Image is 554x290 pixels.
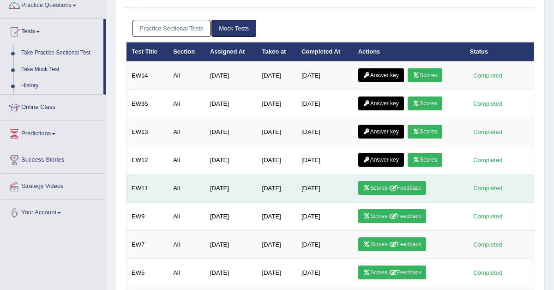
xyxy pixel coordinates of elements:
a: Your Account [0,200,106,223]
th: Section [168,42,205,61]
td: EW14 [126,61,169,90]
td: EW35 [126,90,169,118]
td: [DATE] [205,175,257,203]
div: Completed [470,240,506,249]
td: EW9 [126,203,169,231]
td: [DATE] [205,146,257,175]
a: Scores [408,153,442,167]
a: Scores [408,68,442,82]
td: All [168,175,205,203]
td: [DATE] [205,231,257,259]
td: [DATE] [257,118,296,146]
a: Answer key [358,125,404,139]
th: Actions [353,42,465,61]
td: All [168,118,205,146]
td: [DATE] [296,175,353,203]
td: [DATE] [205,259,257,287]
a: Scores /Feedback [358,237,427,251]
td: [DATE] [257,175,296,203]
a: Strategy Videos [0,174,106,197]
a: Tests [0,19,103,42]
a: Scores /Feedback [358,209,427,223]
a: Mock Tests [211,20,256,37]
a: Predictions [0,121,106,144]
td: EW13 [126,118,169,146]
td: [DATE] [257,90,296,118]
a: Scores /Feedback [358,181,427,195]
td: All [168,146,205,175]
div: Completed [470,155,506,165]
td: EW11 [126,175,169,203]
a: Take Practice Sectional Test [17,45,103,61]
td: [DATE] [296,90,353,118]
a: Success Stories [0,147,106,170]
div: Completed [470,211,506,221]
div: Completed [470,99,506,109]
td: [DATE] [257,61,296,90]
a: Online Class [0,95,106,118]
a: Scores /Feedback [358,266,427,279]
td: [DATE] [257,146,296,175]
td: [DATE] [257,259,296,287]
td: EW12 [126,146,169,175]
td: [DATE] [296,61,353,90]
td: All [168,259,205,287]
th: Completed At [296,42,353,61]
td: [DATE] [296,259,353,287]
td: [DATE] [257,203,296,231]
td: [DATE] [205,118,257,146]
td: [DATE] [296,203,353,231]
td: [DATE] [296,118,353,146]
div: Completed [470,183,506,193]
a: Scores [408,97,442,110]
td: [DATE] [205,90,257,118]
td: [DATE] [296,146,353,175]
a: Answer key [358,153,404,167]
td: All [168,231,205,259]
div: Completed [470,268,506,278]
th: Test Title [126,42,169,61]
td: [DATE] [205,203,257,231]
a: Practice Sectional Tests [132,20,211,37]
td: EW5 [126,259,169,287]
th: Assigned At [205,42,257,61]
a: Answer key [358,97,404,110]
td: [DATE] [205,61,257,90]
a: Answer key [358,68,404,82]
a: History [17,78,103,94]
td: [DATE] [257,231,296,259]
a: Take Mock Test [17,61,103,78]
td: EW7 [126,231,169,259]
div: Completed [470,71,506,80]
td: All [168,203,205,231]
div: Completed [470,127,506,137]
a: Scores [408,125,442,139]
th: Status [465,42,534,61]
th: Taken at [257,42,296,61]
td: All [168,90,205,118]
td: [DATE] [296,231,353,259]
td: All [168,61,205,90]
